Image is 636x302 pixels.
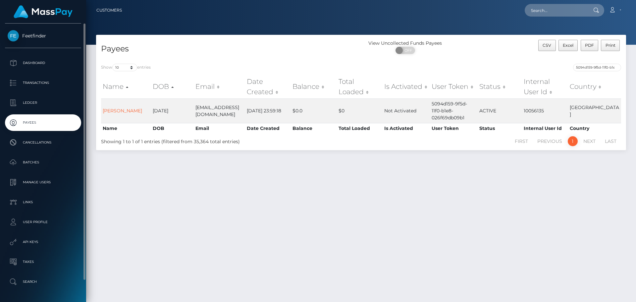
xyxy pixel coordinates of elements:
th: Total Loaded: activate to sort column ascending [337,75,383,98]
th: Date Created: activate to sort column ascending [245,75,291,98]
button: PDF [581,40,599,51]
td: [DATE] [151,98,194,123]
p: Taxes [8,257,79,267]
th: Total Loaded [337,123,383,134]
th: DOB: activate to sort column descending [151,75,194,98]
th: User Token: activate to sort column ascending [430,75,478,98]
th: Internal User Id [522,123,568,134]
a: Payees [5,114,81,131]
th: Name: activate to sort column ascending [101,75,151,98]
a: Batches [5,154,81,171]
span: CSV [543,43,551,48]
div: View Uncollected Funds Payees [361,40,450,47]
select: Showentries [112,64,137,71]
span: PDF [585,43,594,48]
button: Excel [558,40,578,51]
th: Date Created [245,123,291,134]
a: Transactions [5,75,81,91]
td: $0.0 [291,98,337,123]
h4: Payees [101,43,356,55]
th: Status [478,123,522,134]
span: Excel [563,43,573,48]
p: Cancellations [8,138,79,148]
a: Taxes [5,254,81,270]
td: [EMAIL_ADDRESS][DOMAIN_NAME] [194,98,245,123]
td: Not Activated [383,98,430,123]
th: Is Activated: activate to sort column ascending [383,75,430,98]
button: CSV [538,40,556,51]
td: $0 [337,98,383,123]
p: API Keys [8,237,79,247]
th: Email: activate to sort column ascending [194,75,245,98]
th: DOB [151,123,194,134]
td: 5094d159-9f5d-11f0-b1e8-026f69db09b1 [430,98,478,123]
th: Name [101,123,151,134]
p: Links [8,197,79,207]
a: API Keys [5,234,81,250]
td: [GEOGRAPHIC_DATA] [568,98,621,123]
th: User Token [430,123,478,134]
p: Batches [8,157,79,167]
span: Print [606,43,615,48]
td: ACTIVE [478,98,522,123]
a: Manage Users [5,174,81,191]
a: [PERSON_NAME] [103,108,142,114]
div: Showing 1 to 1 of 1 entries (filtered from 35,364 total entries) [101,136,312,145]
a: Search [5,273,81,290]
p: Ledger [8,98,79,108]
a: 1 [568,136,578,146]
a: Customers [96,3,122,17]
td: 10056135 [522,98,568,123]
p: Payees [8,118,79,128]
img: MassPay Logo [14,5,73,18]
span: OFF [399,47,416,54]
th: Email [194,123,245,134]
th: Is Activated [383,123,430,134]
label: Show entries [101,64,151,71]
span: Feetfinder [5,33,81,39]
th: Balance: activate to sort column ascending [291,75,337,98]
p: Search [8,277,79,287]
th: Internal User Id: activate to sort column ascending [522,75,568,98]
a: Ledger [5,94,81,111]
p: User Profile [8,217,79,227]
a: User Profile [5,214,81,230]
p: Manage Users [8,177,79,187]
a: Links [5,194,81,211]
p: Transactions [8,78,79,88]
a: Cancellations [5,134,81,151]
input: Search transactions [573,64,621,71]
th: Balance [291,123,337,134]
a: Dashboard [5,55,81,71]
p: Dashboard [8,58,79,68]
th: Country [568,123,621,134]
th: Status: activate to sort column ascending [478,75,522,98]
th: Country: activate to sort column ascending [568,75,621,98]
button: Print [601,40,620,51]
td: [DATE] 23:59:18 [245,98,291,123]
input: Search... [525,4,587,17]
img: Feetfinder [8,30,19,41]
